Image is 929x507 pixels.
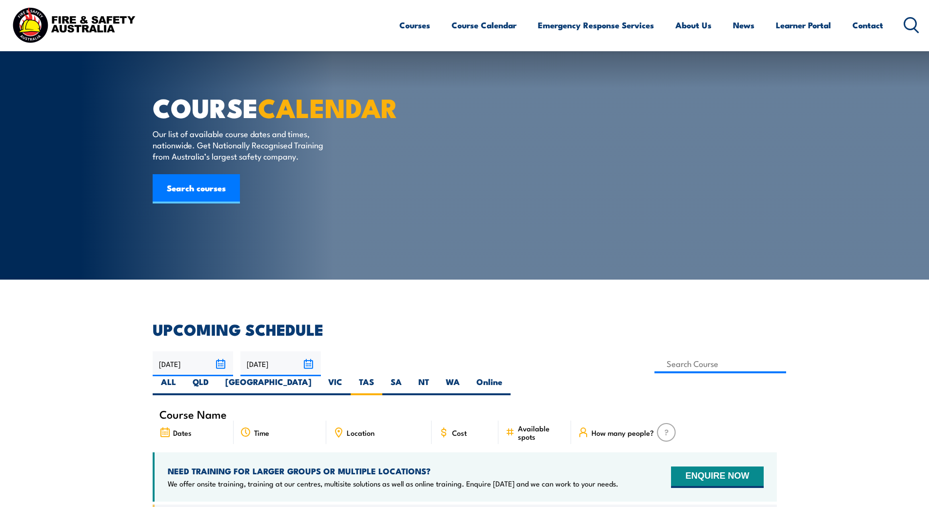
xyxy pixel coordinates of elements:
[592,428,654,437] span: How many people?
[538,12,654,38] a: Emergency Response Services
[153,376,184,395] label: ALL
[153,322,777,336] h2: UPCOMING SCHEDULE
[452,12,516,38] a: Course Calendar
[518,424,564,441] span: Available spots
[468,376,511,395] label: Online
[258,86,398,127] strong: CALENDAR
[452,428,467,437] span: Cost
[437,376,468,395] label: WA
[153,174,240,203] a: Search courses
[153,128,331,162] p: Our list of available course dates and times, nationwide. Get Nationally Recognised Training from...
[733,12,754,38] a: News
[159,410,227,418] span: Course Name
[173,428,192,437] span: Dates
[399,12,430,38] a: Courses
[168,479,618,488] p: We offer onsite training, training at our centres, multisite solutions as well as online training...
[168,466,618,476] h4: NEED TRAINING FOR LARGER GROUPS OR MULTIPLE LOCATIONS?
[254,428,269,437] span: Time
[654,354,787,373] input: Search Course
[184,376,217,395] label: QLD
[217,376,320,395] label: [GEOGRAPHIC_DATA]
[320,376,351,395] label: VIC
[351,376,382,395] label: TAS
[675,12,712,38] a: About Us
[153,351,233,376] input: From date
[852,12,883,38] a: Contact
[382,376,410,395] label: SA
[153,96,394,119] h1: COURSE
[240,351,321,376] input: To date
[671,466,763,488] button: ENQUIRE NOW
[347,428,375,437] span: Location
[410,376,437,395] label: NT
[776,12,831,38] a: Learner Portal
